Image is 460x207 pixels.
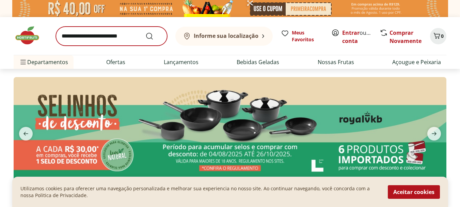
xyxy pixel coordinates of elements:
[19,54,68,70] span: Departamentos
[14,25,48,46] img: Hortifruti
[106,58,125,66] a: Ofertas
[194,32,258,40] b: Informe sua localização
[342,29,380,45] a: Criar conta
[342,29,372,45] span: ou
[390,29,422,45] a: Comprar Novamente
[441,33,444,39] span: 0
[14,127,38,141] button: previous
[164,58,199,66] a: Lançamentos
[342,29,360,36] a: Entrar
[145,32,162,40] button: Submit Search
[430,28,446,44] button: Carrinho
[318,58,354,66] a: Nossas Frutas
[388,185,440,199] button: Aceitar cookies
[237,58,279,66] a: Bebidas Geladas
[292,29,323,43] span: Meus Favoritos
[175,27,273,46] button: Informe sua localização
[56,27,167,46] input: search
[281,29,323,43] a: Meus Favoritos
[20,185,380,199] p: Utilizamos cookies para oferecer uma navegação personalizada e melhorar sua experiencia no nosso ...
[14,77,446,182] img: selinhos
[422,127,446,141] button: next
[392,58,441,66] a: Açougue e Peixaria
[19,54,27,70] button: Menu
